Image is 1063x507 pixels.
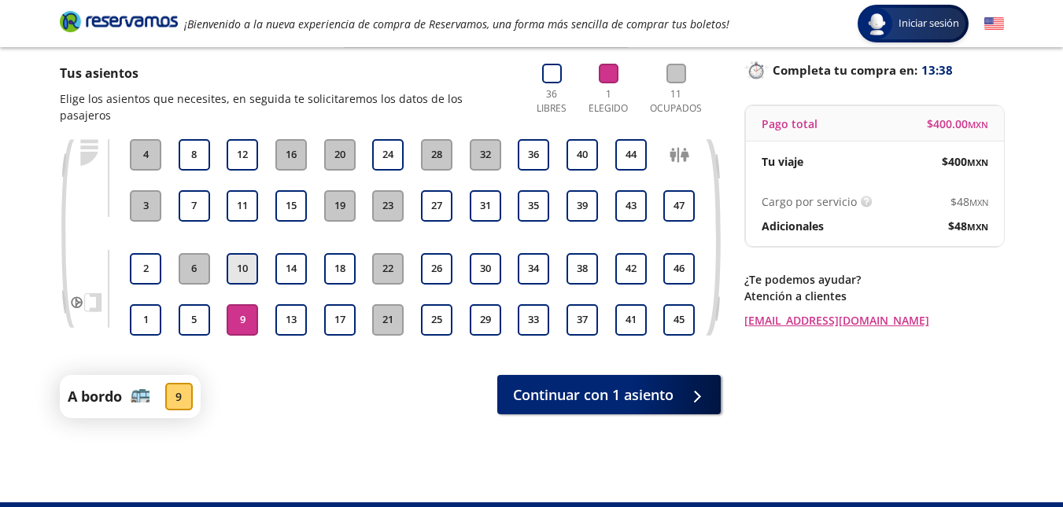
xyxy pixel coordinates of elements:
button: 2 [130,253,161,285]
p: 11 Ocupados [644,87,709,116]
button: 17 [324,304,356,336]
button: Continuar con 1 asiento [497,375,721,414]
p: Pago total [762,116,818,132]
p: 36 Libres [530,87,574,116]
div: 9 [165,383,193,410]
button: 21 [372,304,404,336]
button: 43 [615,190,647,222]
em: ¡Bienvenido a la nueva experiencia de compra de Reservamos, una forma más sencilla de comprar tus... [184,17,729,31]
p: ¿Te podemos ayudar? [744,271,1004,288]
button: 11 [227,190,258,222]
button: 19 [324,190,356,222]
p: Tu viaje [762,153,803,170]
button: 28 [421,139,452,171]
button: 1 [130,304,161,336]
button: 42 [615,253,647,285]
p: Adicionales [762,218,824,234]
small: MXN [967,221,988,233]
button: 39 [567,190,598,222]
p: Tus asientos [60,64,515,83]
button: 27 [421,190,452,222]
button: 29 [470,304,501,336]
small: MXN [967,156,988,168]
button: 9 [227,304,258,336]
button: 5 [179,304,210,336]
button: 35 [518,190,549,222]
button: 12 [227,139,258,171]
i: Brand Logo [60,9,178,33]
a: Brand Logo [60,9,178,38]
button: English [984,14,1004,34]
button: 6 [179,253,210,285]
p: Elige los asientos que necesites, en seguida te solicitaremos los datos de los pasajeros [60,90,515,123]
button: 26 [421,253,452,285]
span: Iniciar sesión [892,16,965,31]
button: 15 [275,190,307,222]
button: 46 [663,253,695,285]
button: 8 [179,139,210,171]
button: 44 [615,139,647,171]
span: $ 400.00 [927,116,988,132]
button: 20 [324,139,356,171]
button: 16 [275,139,307,171]
span: $ 48 [948,218,988,234]
button: 41 [615,304,647,336]
small: MXN [968,119,988,130]
button: 14 [275,253,307,285]
p: 1 Elegido [585,87,632,116]
button: 30 [470,253,501,285]
span: $ 48 [950,193,988,210]
button: 36 [518,139,549,171]
span: 13:38 [921,61,953,79]
p: Completa tu compra en : [744,59,1004,81]
button: 23 [372,190,404,222]
button: 31 [470,190,501,222]
button: 45 [663,304,695,336]
span: $ 400 [942,153,988,170]
button: 4 [130,139,161,171]
button: 32 [470,139,501,171]
button: 25 [421,304,452,336]
small: MXN [969,197,988,208]
button: 34 [518,253,549,285]
button: 13 [275,304,307,336]
button: 33 [518,304,549,336]
button: 22 [372,253,404,285]
p: A bordo [68,386,122,407]
button: 3 [130,190,161,222]
p: Atención a clientes [744,288,1004,304]
span: Continuar con 1 asiento [513,384,674,406]
button: 7 [179,190,210,222]
p: Cargo por servicio [762,193,857,210]
button: 37 [567,304,598,336]
button: 10 [227,253,258,285]
button: 38 [567,253,598,285]
button: 24 [372,139,404,171]
button: 47 [663,190,695,222]
a: [EMAIL_ADDRESS][DOMAIN_NAME] [744,312,1004,329]
button: 18 [324,253,356,285]
button: 40 [567,139,598,171]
